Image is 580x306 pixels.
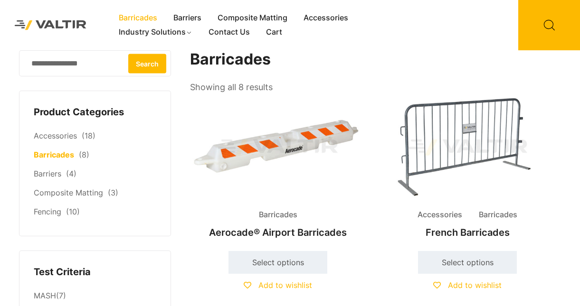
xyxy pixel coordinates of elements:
[66,169,76,178] span: (4)
[34,291,56,300] a: MASH
[34,105,156,120] h4: Product Categories
[295,11,356,25] a: Accessories
[66,207,80,216] span: (10)
[200,25,258,39] a: Contact Us
[258,25,290,39] a: Cart
[7,13,94,37] img: Valtir Rentals
[34,207,61,216] a: Fencing
[418,251,517,274] a: Select options for “French Barricades”
[209,11,295,25] a: Composite Matting
[410,208,469,222] span: Accessories
[165,11,209,25] a: Barriers
[34,169,61,178] a: Barriers
[244,280,312,290] a: Add to wishlist
[190,222,366,243] h2: Aerocade® Airport Barricades
[111,25,200,39] a: Industry Solutions
[111,11,165,25] a: Barricades
[228,251,327,274] a: Select options for “Aerocade® Airport Barricades”
[472,208,524,222] span: Barricades
[433,280,502,290] a: Add to wishlist
[79,150,89,159] span: (8)
[258,280,312,290] span: Add to wishlist
[34,131,77,140] a: Accessories
[34,286,156,306] li: (7)
[380,222,555,243] h2: French Barricades
[34,150,74,159] a: Barricades
[190,79,273,95] p: Showing all 8 results
[128,54,166,73] button: Search
[108,188,118,197] span: (3)
[34,265,156,279] h4: Test Criteria
[34,188,103,197] a: Composite Matting
[190,95,366,243] a: BarricadesAerocade® Airport Barricades
[380,95,555,243] a: Accessories BarricadesFrench Barricades
[82,131,95,140] span: (18)
[448,280,502,290] span: Add to wishlist
[190,50,556,69] h1: Barricades
[252,208,304,222] span: Barricades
